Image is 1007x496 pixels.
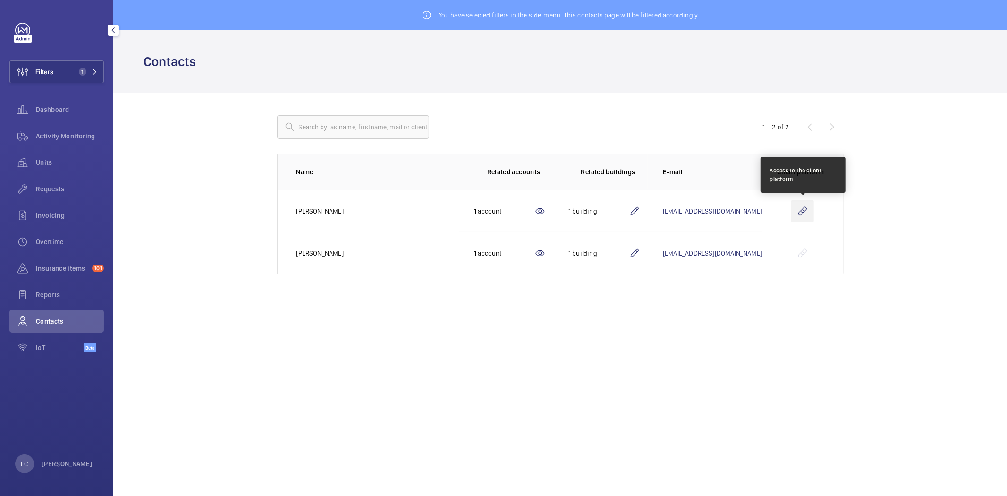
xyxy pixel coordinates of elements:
[663,249,762,257] a: [EMAIL_ADDRESS][DOMAIN_NAME]
[581,167,635,177] p: Related buildings
[9,60,104,83] button: Filters1
[36,158,104,167] span: Units
[296,167,459,177] p: Name
[763,122,789,132] div: 1 – 2 of 2
[568,248,629,258] div: 1 building
[35,67,53,77] span: Filters
[663,207,762,215] a: [EMAIL_ADDRESS][DOMAIN_NAME]
[474,206,534,216] div: 1 account
[36,343,84,352] span: IoT
[92,265,104,272] span: 101
[36,105,104,114] span: Dashboard
[144,53,202,70] h1: Contacts
[296,248,344,258] p: [PERSON_NAME]
[79,68,86,76] span: 1
[487,167,541,177] p: Related accounts
[36,131,104,141] span: Activity Monitoring
[277,115,429,139] input: Search by lastname, firstname, mail or client
[474,248,534,258] div: 1 account
[36,184,104,194] span: Requests
[21,459,28,469] p: LC
[663,167,762,177] p: E-mail
[568,206,629,216] div: 1 building
[36,264,88,273] span: Insurance items
[36,316,104,326] span: Contacts
[42,459,93,469] p: [PERSON_NAME]
[36,211,104,220] span: Invoicing
[296,206,344,216] p: [PERSON_NAME]
[84,343,96,352] span: Beta
[770,166,836,183] div: Access to the client platform
[36,237,104,247] span: Overtime
[36,290,104,299] span: Reports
